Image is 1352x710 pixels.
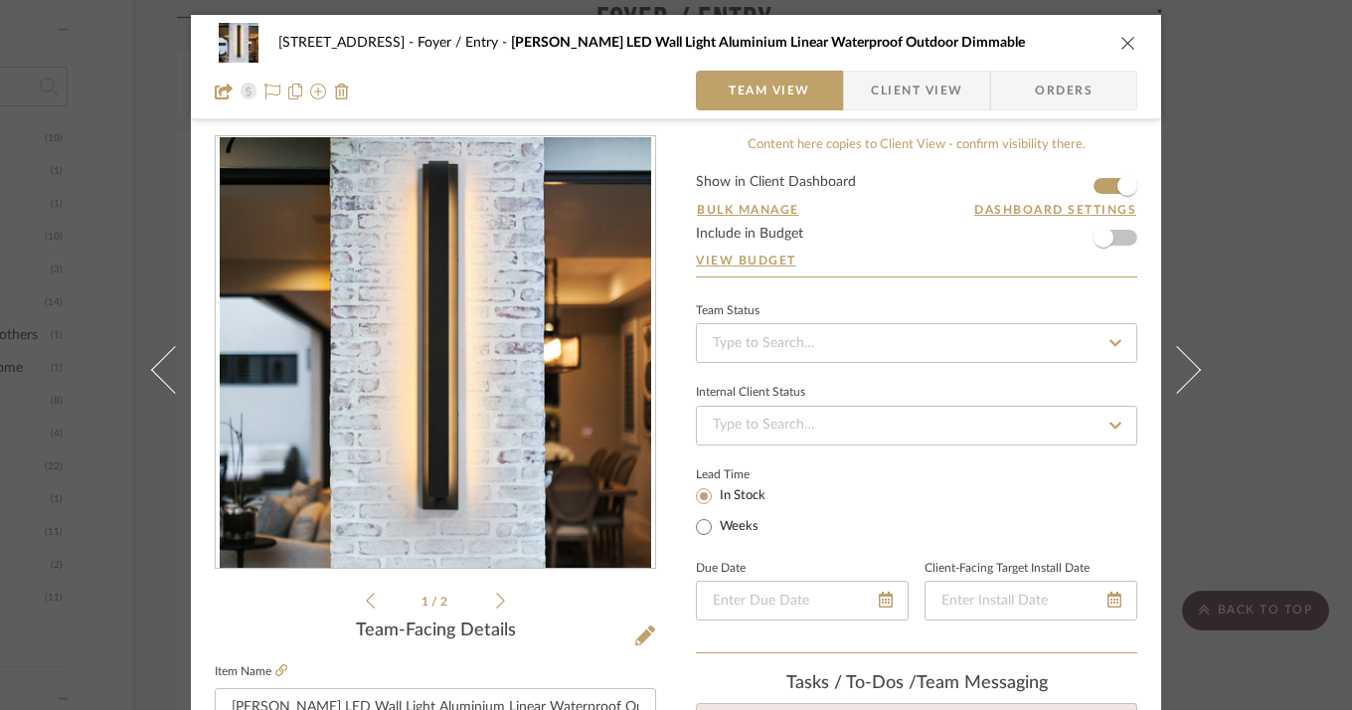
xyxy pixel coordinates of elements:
img: d098e83d-4334-418b-a948-389018f2e204_436x436.jpg [220,137,651,569]
a: View Budget [696,253,1137,268]
input: Enter Due Date [696,581,909,621]
span: Tasks / To-Dos / [786,674,917,692]
span: 2 [440,596,450,608]
span: / [431,596,440,608]
div: Internal Client Status [696,388,805,398]
img: Remove from project [334,84,350,99]
label: Lead Time [696,465,798,483]
label: In Stock [716,487,765,505]
span: [STREET_ADDRESS] [278,36,418,50]
button: close [1119,34,1137,52]
img: d098e83d-4334-418b-a948-389018f2e204_48x40.jpg [215,23,262,63]
div: Content here copies to Client View - confirm visibility there. [696,135,1137,155]
input: Type to Search… [696,406,1137,445]
button: Bulk Manage [696,201,800,219]
mat-radio-group: Select item type [696,483,798,539]
div: Team Status [696,306,760,316]
label: Item Name [215,663,287,680]
span: 1 [422,596,431,608]
input: Type to Search… [696,323,1137,363]
div: team Messaging [696,673,1137,695]
span: [PERSON_NAME] LED Wall Light Aluminium Linear Waterproof Outdoor Dimmable [511,36,1025,50]
span: Orders [1013,71,1114,110]
input: Enter Install Date [925,581,1137,621]
div: 0 [216,137,655,569]
label: Client-Facing Target Install Date [925,564,1090,574]
span: Team View [729,71,810,110]
span: Foyer / Entry [418,36,511,50]
label: Weeks [716,518,759,536]
label: Due Date [696,564,746,574]
button: Dashboard Settings [973,201,1137,219]
span: Client View [871,71,962,110]
div: Team-Facing Details [215,621,656,642]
